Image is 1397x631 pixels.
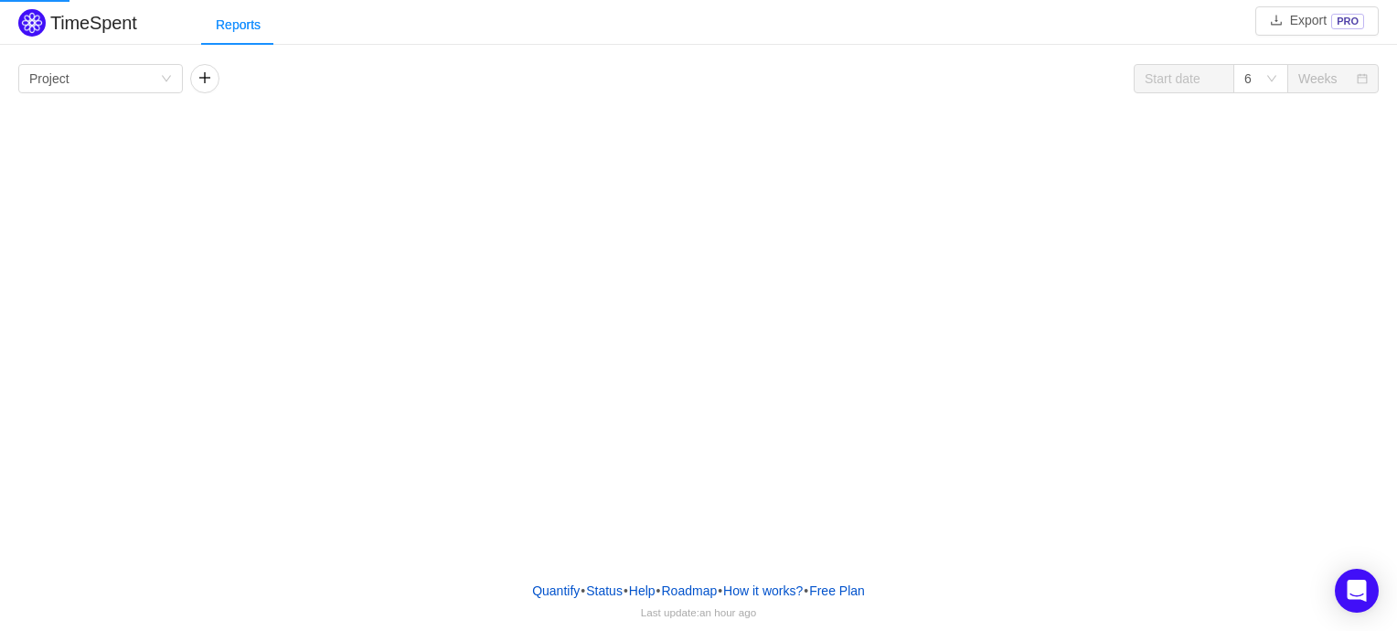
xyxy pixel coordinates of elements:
[29,65,69,92] div: Project
[1357,73,1368,86] i: icon: calendar
[201,5,275,46] div: Reports
[581,583,585,598] span: •
[1255,6,1379,36] button: icon: downloadExportPRO
[161,73,172,86] i: icon: down
[628,577,656,604] a: Help
[808,577,866,604] button: Free Plan
[190,64,219,93] button: icon: plus
[804,583,808,598] span: •
[1134,64,1234,93] input: Start date
[656,583,661,598] span: •
[1266,73,1277,86] i: icon: down
[641,606,756,618] span: Last update:
[585,577,624,604] a: Status
[718,583,722,598] span: •
[661,577,719,604] a: Roadmap
[699,606,756,618] span: an hour ago
[1298,65,1338,92] div: Weeks
[50,13,137,33] h2: TimeSpent
[624,583,628,598] span: •
[531,577,581,604] a: Quantify
[1244,65,1252,92] div: 6
[722,577,804,604] button: How it works?
[18,9,46,37] img: Quantify logo
[1335,569,1379,613] div: Open Intercom Messenger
